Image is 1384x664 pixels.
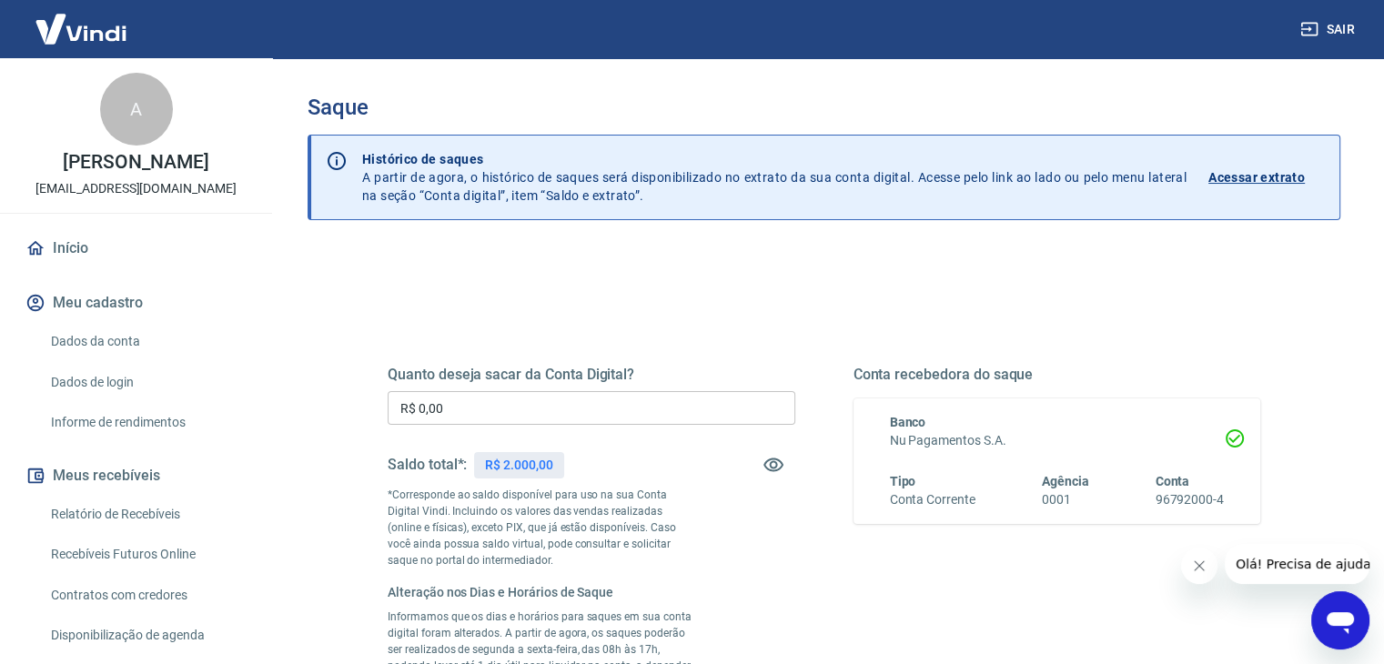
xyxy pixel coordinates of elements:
a: Início [22,228,250,268]
p: R$ 2.000,00 [485,456,552,475]
a: Informe de rendimentos [44,404,250,441]
p: Histórico de saques [362,150,1187,168]
a: Relatório de Recebíveis [44,496,250,533]
p: [PERSON_NAME] [63,153,208,172]
span: Agência [1042,474,1089,488]
h6: Alteração nos Dias e Horários de Saque [388,583,693,601]
button: Meu cadastro [22,283,250,323]
p: Acessar extrato [1208,168,1305,186]
div: A [100,73,173,146]
p: *Corresponde ao saldo disponível para uso na sua Conta Digital Vindi. Incluindo os valores das ve... [388,487,693,568]
a: Contratos com credores [44,577,250,614]
h6: 0001 [1042,490,1089,509]
h3: Saque [308,95,1340,120]
h6: Conta Corrente [890,490,975,509]
button: Meus recebíveis [22,456,250,496]
h5: Conta recebedora do saque [854,366,1261,384]
h6: 96792000-4 [1155,490,1224,509]
iframe: Mensagem da empresa [1225,544,1369,584]
span: Conta [1155,474,1189,488]
a: Acessar extrato [1208,150,1325,205]
h5: Quanto deseja sacar da Conta Digital? [388,366,795,384]
p: A partir de agora, o histórico de saques será disponibilizado no extrato da sua conta digital. Ac... [362,150,1187,205]
a: Dados de login [44,364,250,401]
span: Olá! Precisa de ajuda? [11,13,153,27]
button: Sair [1297,13,1362,46]
h5: Saldo total*: [388,456,467,474]
a: Disponibilização de agenda [44,617,250,654]
a: Recebíveis Futuros Online [44,536,250,573]
a: Dados da conta [44,323,250,360]
span: Tipo [890,474,916,488]
iframe: Botão para abrir a janela de mensagens [1311,591,1369,649]
h6: Nu Pagamentos S.A. [890,431,1225,450]
span: Banco [890,415,926,429]
iframe: Fechar mensagem [1181,548,1217,584]
p: [EMAIL_ADDRESS][DOMAIN_NAME] [35,179,237,198]
img: Vindi [22,1,140,56]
